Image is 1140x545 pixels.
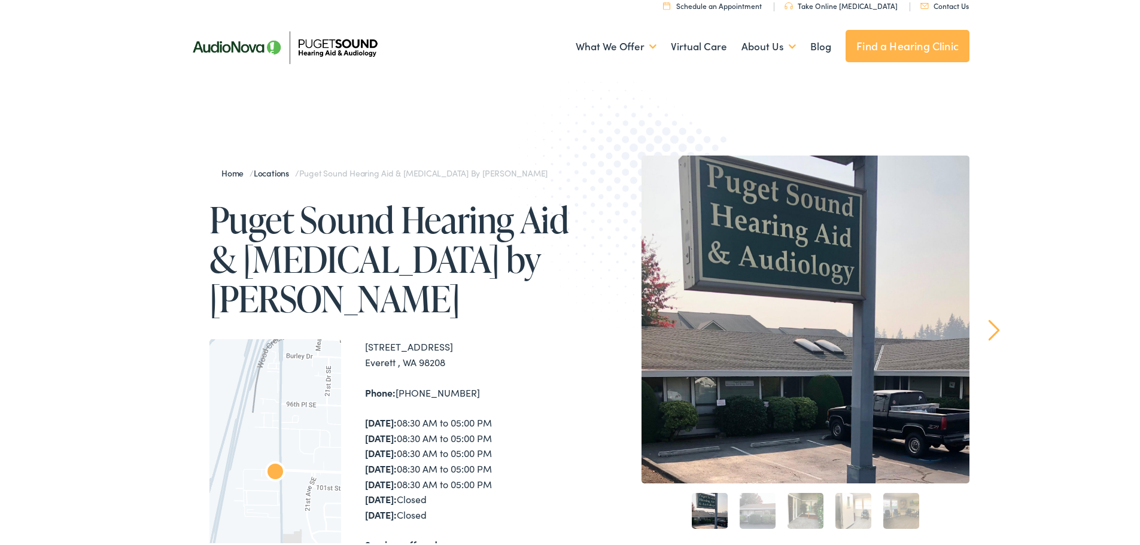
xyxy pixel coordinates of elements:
[365,337,574,367] div: [STREET_ADDRESS] Everett , WA 98208
[920,1,929,7] img: utility icon
[299,165,548,176] span: Puget Sound Hearing Aid & [MEDICAL_DATA] by [PERSON_NAME]
[989,317,1000,339] a: Next
[365,459,397,473] strong: [DATE]:
[365,429,397,442] strong: [DATE]:
[365,383,396,397] strong: Phone:
[365,475,397,488] strong: [DATE]:
[365,413,574,520] div: 08:30 AM to 05:00 PM 08:30 AM to 05:00 PM 08:30 AM to 05:00 PM 08:30 AM to 05:00 PM 08:30 AM to 0...
[576,22,656,66] a: What We Offer
[788,491,823,526] a: 3
[365,383,574,398] div: [PHONE_NUMBER]
[261,456,290,485] div: Puget Sound Hearing Aid &#038; Audiology by AudioNova
[741,22,796,66] a: About Us
[365,413,397,427] strong: [DATE]:
[835,491,871,526] a: 4
[846,28,969,60] a: Find a Hearing Clinic
[740,491,776,526] a: 2
[883,491,919,526] a: 5
[671,22,727,66] a: Virtual Care
[221,165,250,176] a: Home
[365,506,397,519] strong: [DATE]:
[692,491,728,526] a: 1
[365,444,397,457] strong: [DATE]:
[810,22,831,66] a: Blog
[254,165,295,176] a: Locations
[221,165,548,176] span: / /
[209,197,574,316] h1: Puget Sound Hearing Aid & [MEDICAL_DATA] by [PERSON_NAME]
[365,490,397,503] strong: [DATE]:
